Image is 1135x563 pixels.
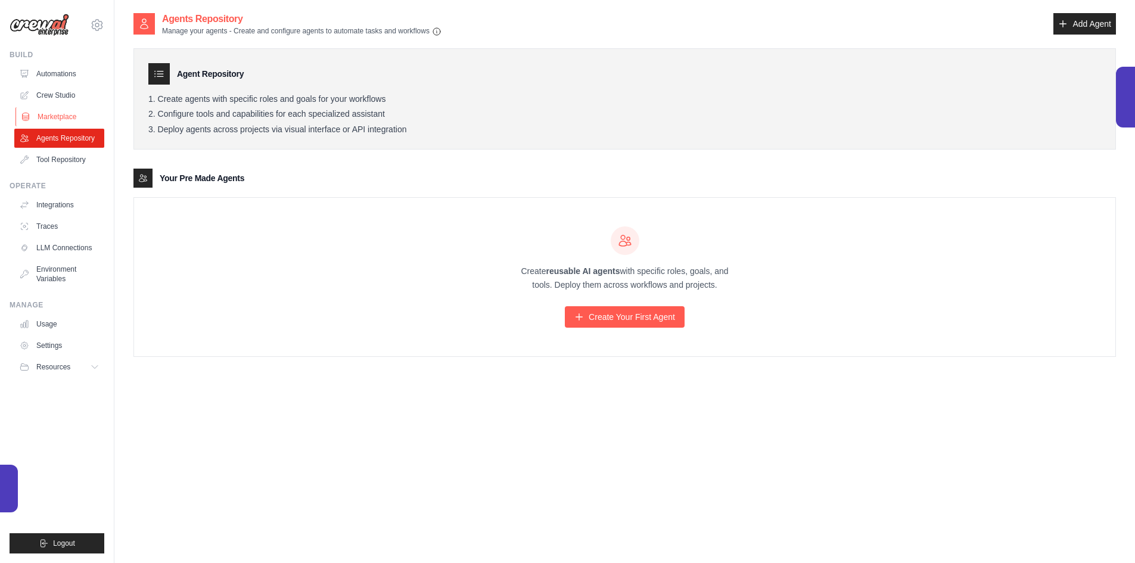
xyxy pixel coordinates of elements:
[162,12,441,26] h2: Agents Repository
[53,539,75,548] span: Logout
[10,50,104,60] div: Build
[511,265,739,292] p: Create with specific roles, goals, and tools. Deploy them across workflows and projects.
[14,86,104,105] a: Crew Studio
[14,217,104,236] a: Traces
[10,300,104,310] div: Manage
[14,195,104,214] a: Integrations
[14,357,104,377] button: Resources
[565,306,685,328] a: Create Your First Agent
[546,266,620,276] strong: reusable AI agents
[10,181,104,191] div: Operate
[14,150,104,169] a: Tool Repository
[36,362,70,372] span: Resources
[14,238,104,257] a: LLM Connections
[10,14,69,36] img: Logo
[14,260,104,288] a: Environment Variables
[148,125,1101,135] li: Deploy agents across projects via visual interface or API integration
[160,172,244,184] h3: Your Pre Made Agents
[14,315,104,334] a: Usage
[14,336,104,355] a: Settings
[15,107,105,126] a: Marketplace
[148,109,1101,120] li: Configure tools and capabilities for each specialized assistant
[14,64,104,83] a: Automations
[1053,13,1116,35] a: Add Agent
[14,129,104,148] a: Agents Repository
[177,68,244,80] h3: Agent Repository
[148,94,1101,105] li: Create agents with specific roles and goals for your workflows
[10,533,104,553] button: Logout
[162,26,441,36] p: Manage your agents - Create and configure agents to automate tasks and workflows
